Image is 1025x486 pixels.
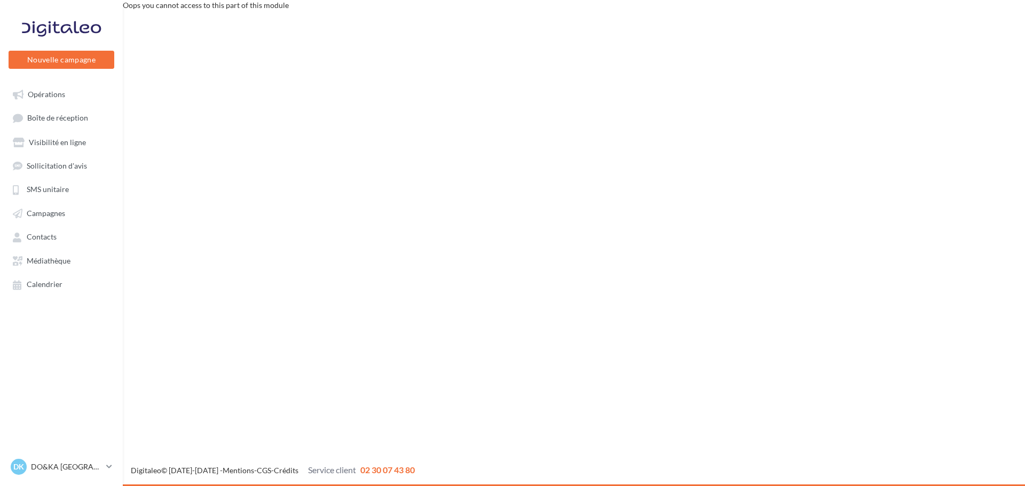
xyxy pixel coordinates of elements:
[6,132,116,152] a: Visibilité en ligne
[6,227,116,246] a: Contacts
[257,466,271,475] a: CGS
[27,280,62,289] span: Calendrier
[123,1,289,10] span: Oops you cannot access to this part of this module
[6,203,116,222] a: Campagnes
[27,209,65,218] span: Campagnes
[27,161,87,170] span: Sollicitation d'avis
[223,466,254,475] a: Mentions
[31,461,102,472] p: DO&KA [GEOGRAPHIC_DATA]
[308,465,356,475] span: Service client
[13,461,24,472] span: DK
[27,114,88,123] span: Boîte de réception
[6,274,116,293] a: Calendrier
[360,465,415,475] span: 02 30 07 43 80
[131,466,161,475] a: Digitaleo
[27,256,70,265] span: Médiathèque
[27,185,69,194] span: SMS unitaire
[9,457,114,477] a: DK DO&KA [GEOGRAPHIC_DATA]
[6,179,116,198] a: SMS unitaire
[6,84,116,103] a: Opérations
[6,108,116,128] a: Boîte de réception
[131,466,415,475] span: © [DATE]-[DATE] - - -
[6,156,116,175] a: Sollicitation d'avis
[27,233,57,242] span: Contacts
[6,251,116,270] a: Médiathèque
[9,51,114,69] button: Nouvelle campagne
[29,138,86,147] span: Visibilité en ligne
[28,90,65,99] span: Opérations
[274,466,298,475] a: Crédits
